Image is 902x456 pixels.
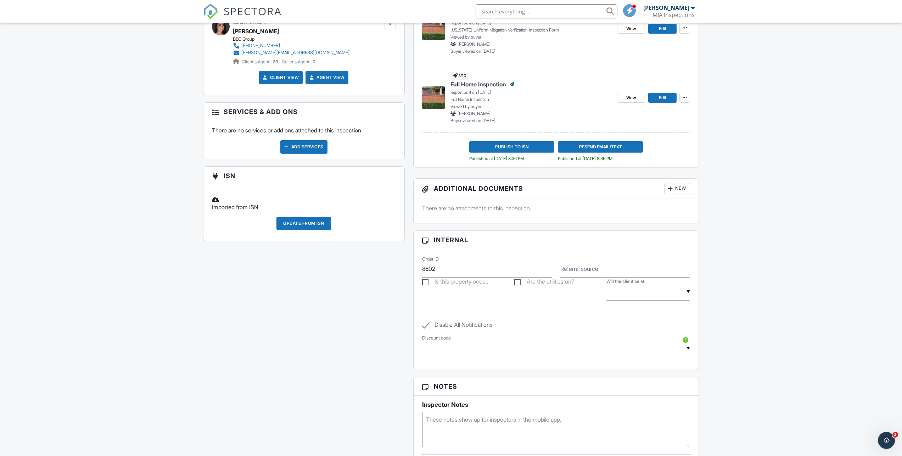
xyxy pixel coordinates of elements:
p: There are no attachments to this inspection. [422,204,690,212]
div: BEC Group [233,36,355,42]
h3: ISN [203,167,404,185]
div: MIA Inspections [652,11,695,18]
h3: Services & Add ons [203,103,404,121]
h3: Additional Documents [414,179,699,199]
h3: Internal [414,231,699,249]
a: Agent View [308,74,344,81]
label: Is this property occupied? [422,278,490,287]
label: Order ID [422,256,439,262]
strong: 29 [273,59,278,64]
div: [PHONE_NUMBER] [241,43,280,49]
h5: Inspector Notes [422,401,690,408]
a: Update from ISN [276,217,331,235]
strong: 0 [313,59,315,64]
a: [PHONE_NUMBER] [233,42,349,49]
div: New [664,183,690,194]
label: Will the client be attending? [606,278,648,285]
label: Disable All Notifications [422,321,493,330]
label: Are the utilities on? [514,278,574,287]
div: There are no services or add ons attached to this inspection [203,121,404,159]
div: [PERSON_NAME][EMAIL_ADDRESS][DOMAIN_NAME] [241,50,349,56]
a: [PERSON_NAME][EMAIL_ADDRESS][DOMAIN_NAME] [233,49,349,56]
label: Referral source [560,265,598,273]
h3: Notes [414,377,699,396]
iframe: Intercom live chat [878,432,895,449]
a: [PERSON_NAME] [233,26,279,36]
span: 3 [892,432,898,438]
div: Update from ISN [276,217,331,230]
span: SPECTORA [224,4,282,18]
input: Search everything... [476,4,617,18]
div: Add Services [280,140,327,154]
div: [PERSON_NAME] [643,4,689,11]
a: SPECTORA [203,10,282,24]
label: Discount code [422,335,451,341]
a: Client View [262,74,299,81]
img: The Best Home Inspection Software - Spectora [203,4,219,19]
span: Client's Agent - [242,59,279,64]
span: Seller's Agent - [282,59,315,64]
div: Imported from ISN [208,190,400,217]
